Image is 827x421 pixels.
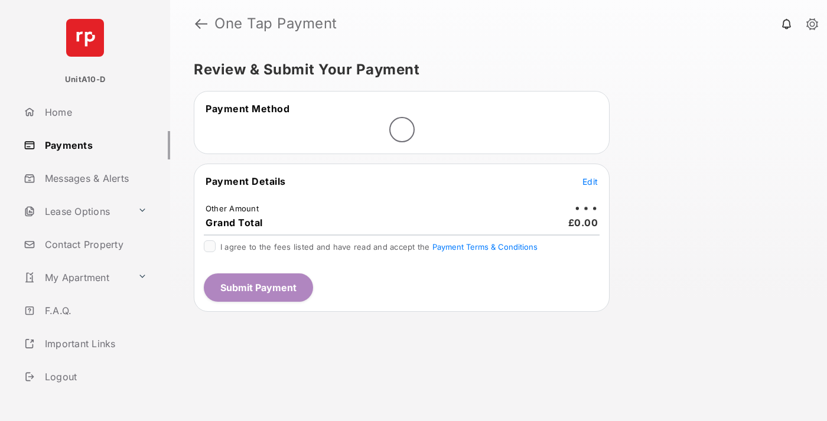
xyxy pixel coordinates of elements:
[19,363,170,391] a: Logout
[206,175,286,187] span: Payment Details
[220,242,538,252] span: I agree to the fees listed and have read and accept the
[65,74,105,86] p: UnitA10-D
[204,273,313,302] button: Submit Payment
[19,197,133,226] a: Lease Options
[206,103,289,115] span: Payment Method
[19,296,170,325] a: F.A.Q.
[214,17,337,31] strong: One Tap Payment
[19,164,170,192] a: Messages & Alerts
[19,263,133,292] a: My Apartment
[582,177,598,187] span: Edit
[205,203,259,214] td: Other Amount
[19,230,170,259] a: Contact Property
[582,175,598,187] button: Edit
[19,98,170,126] a: Home
[19,329,152,358] a: Important Links
[194,63,794,77] h5: Review & Submit Your Payment
[432,242,538,252] button: I agree to the fees listed and have read and accept the
[66,19,104,57] img: svg+xml;base64,PHN2ZyB4bWxucz0iaHR0cDovL3d3dy53My5vcmcvMjAwMC9zdmciIHdpZHRoPSI2NCIgaGVpZ2h0PSI2NC...
[568,217,598,229] span: £0.00
[19,131,170,159] a: Payments
[206,217,263,229] span: Grand Total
